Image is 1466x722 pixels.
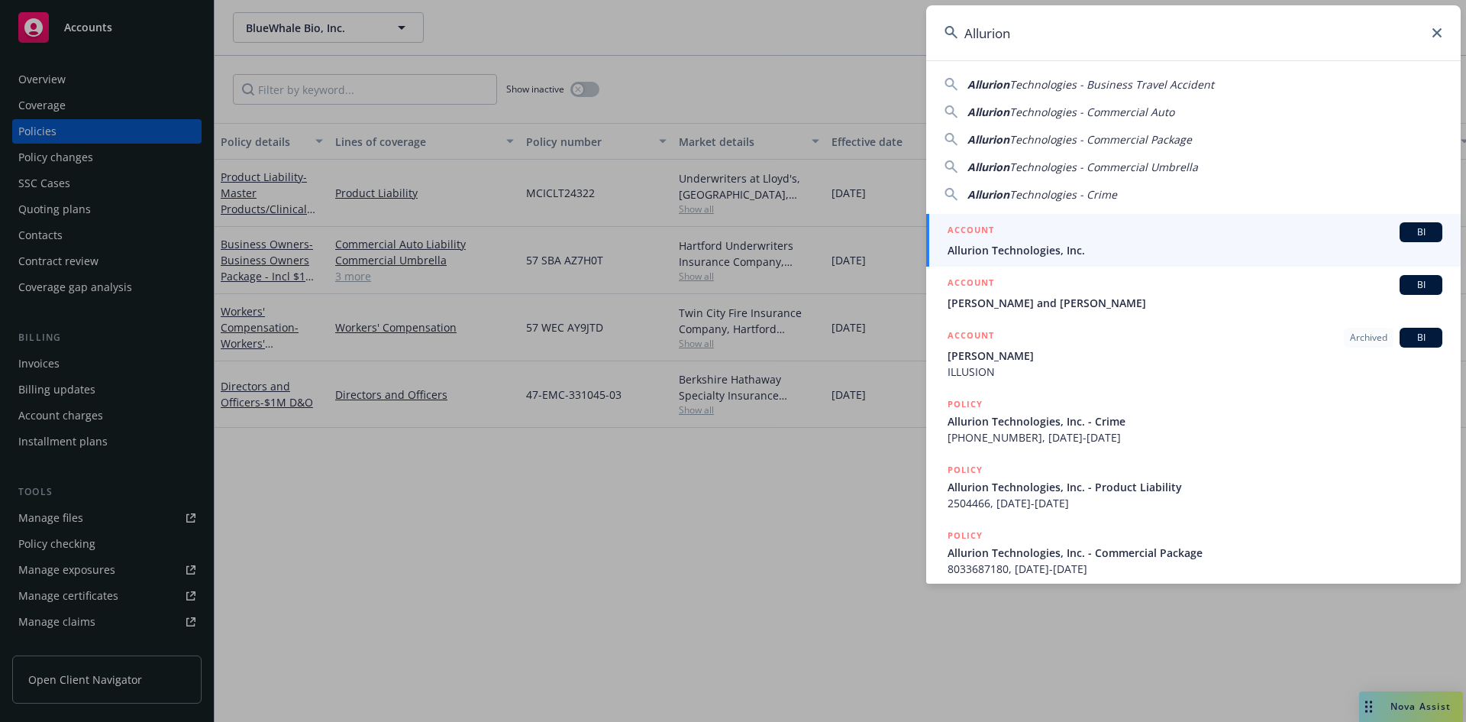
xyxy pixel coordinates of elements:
[948,328,994,346] h5: ACCOUNT
[967,160,1009,174] span: Allurion
[926,319,1461,388] a: ACCOUNTArchivedBI[PERSON_NAME]ILLUSION
[926,388,1461,454] a: POLICYAllurion Technologies, Inc. - Crime[PHONE_NUMBER], [DATE]-[DATE]
[948,429,1442,445] span: [PHONE_NUMBER], [DATE]-[DATE]
[926,520,1461,585] a: POLICYAllurion Technologies, Inc. - Commercial Package8033687180, [DATE]-[DATE]
[948,495,1442,511] span: 2504466, [DATE]-[DATE]
[926,5,1461,60] input: Search...
[1350,331,1387,345] span: Archived
[926,267,1461,319] a: ACCOUNTBI[PERSON_NAME] and [PERSON_NAME]
[948,413,1442,429] span: Allurion Technologies, Inc. - Crime
[967,132,1009,147] span: Allurion
[948,222,994,241] h5: ACCOUNT
[967,77,1009,92] span: Allurion
[926,214,1461,267] a: ACCOUNTBIAllurion Technologies, Inc.
[1009,160,1198,174] span: Technologies - Commercial Umbrella
[948,364,1442,380] span: ILLUSION
[1406,278,1436,292] span: BI
[948,295,1442,311] span: [PERSON_NAME] and [PERSON_NAME]
[926,454,1461,520] a: POLICYAllurion Technologies, Inc. - Product Liability2504466, [DATE]-[DATE]
[948,462,983,478] h5: POLICY
[1009,77,1214,92] span: Technologies - Business Travel Accident
[967,105,1009,119] span: Allurion
[1406,331,1436,345] span: BI
[948,275,994,293] h5: ACCOUNT
[967,187,1009,202] span: Allurion
[1009,132,1192,147] span: Technologies - Commercial Package
[948,397,983,412] h5: POLICY
[948,242,1442,258] span: Allurion Technologies, Inc.
[1406,225,1436,239] span: BI
[948,348,1442,364] span: [PERSON_NAME]
[948,545,1442,561] span: Allurion Technologies, Inc. - Commercial Package
[948,528,983,543] h5: POLICY
[948,479,1442,495] span: Allurion Technologies, Inc. - Product Liability
[1009,187,1117,202] span: Technologies - Crime
[1009,105,1174,119] span: Technologies - Commercial Auto
[948,561,1442,577] span: 8033687180, [DATE]-[DATE]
